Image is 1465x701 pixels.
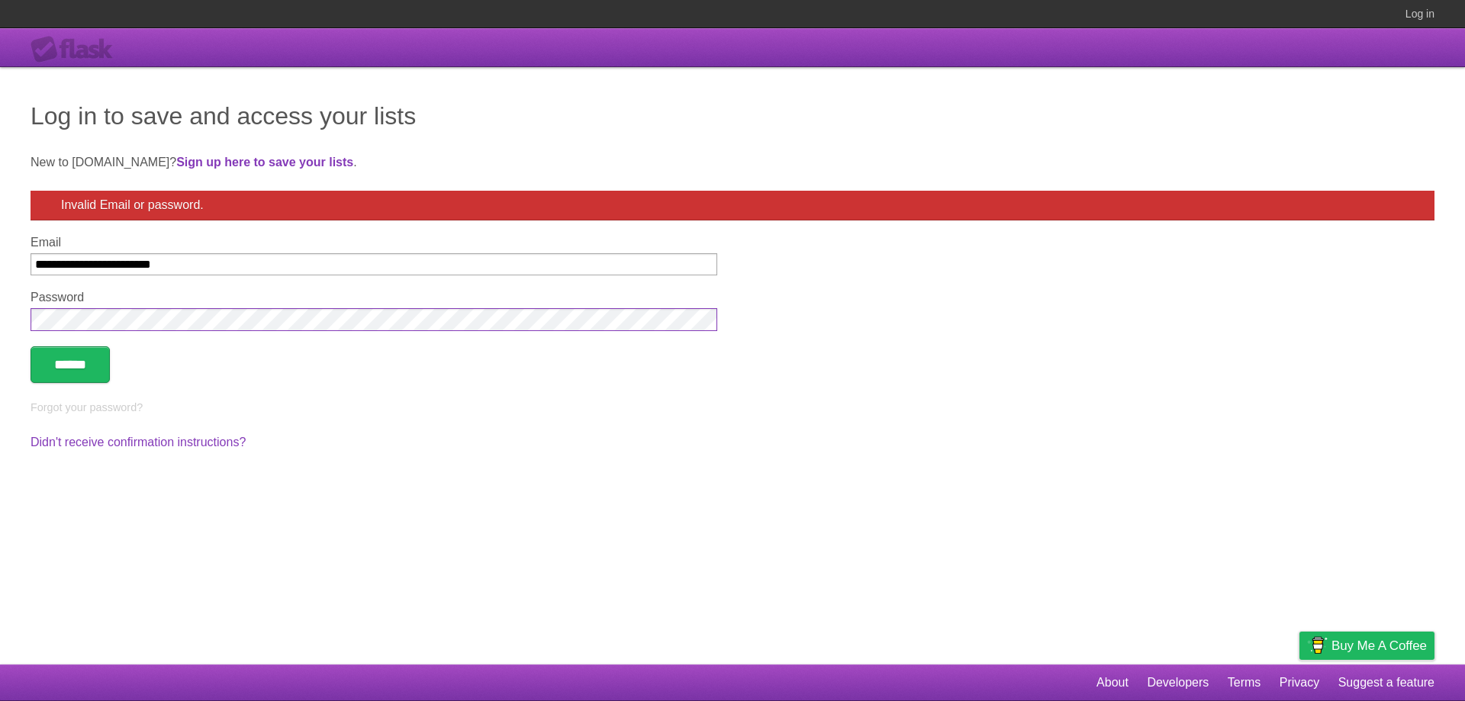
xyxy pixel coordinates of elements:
[31,36,122,63] div: Flask
[1147,668,1209,697] a: Developers
[31,291,717,304] label: Password
[1299,632,1434,660] a: Buy me a coffee
[31,401,143,413] a: Forgot your password?
[1228,668,1261,697] a: Terms
[1338,668,1434,697] a: Suggest a feature
[31,191,1434,220] div: Invalid Email or password.
[1280,668,1319,697] a: Privacy
[31,153,1434,172] p: New to [DOMAIN_NAME]? .
[1096,668,1129,697] a: About
[31,98,1434,134] h1: Log in to save and access your lists
[31,436,246,449] a: Didn't receive confirmation instructions?
[31,236,717,249] label: Email
[1307,632,1328,658] img: Buy me a coffee
[176,156,353,169] a: Sign up here to save your lists
[1331,632,1427,659] span: Buy me a coffee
